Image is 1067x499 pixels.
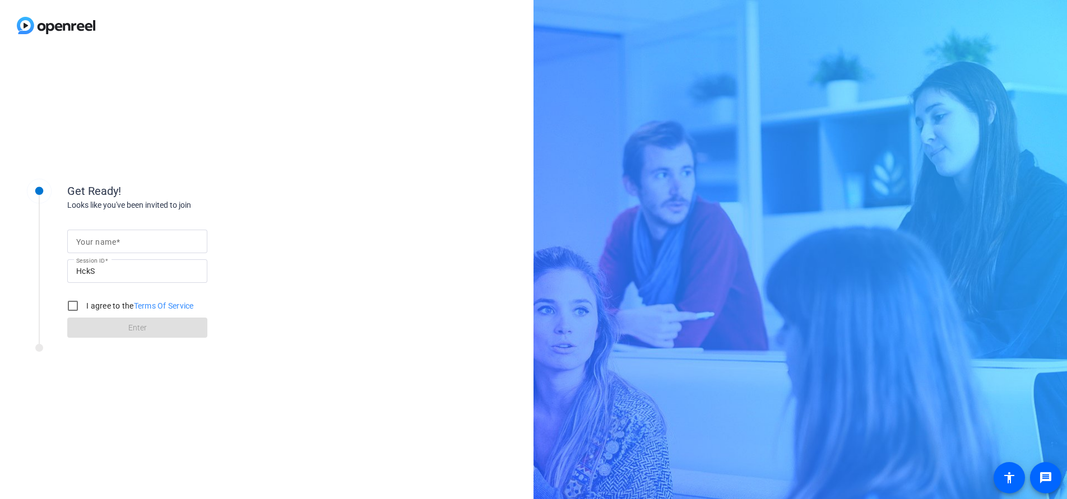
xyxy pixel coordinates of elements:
a: Terms Of Service [134,301,194,310]
label: I agree to the [84,300,194,311]
mat-icon: message [1039,471,1052,484]
div: Get Ready! [67,183,291,199]
mat-label: Session ID [76,257,105,264]
mat-label: Your name [76,237,116,246]
mat-icon: accessibility [1003,471,1016,484]
div: Looks like you've been invited to join [67,199,291,211]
